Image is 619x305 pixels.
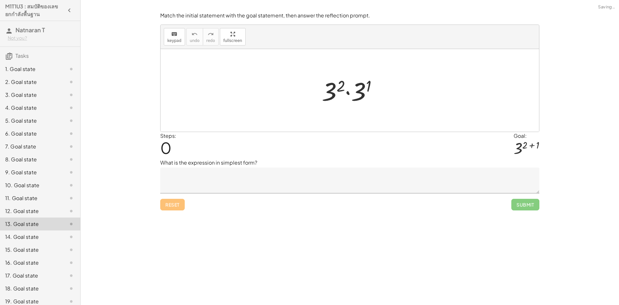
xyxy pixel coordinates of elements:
[5,233,57,241] div: 14. Goal state
[220,28,246,46] button: fullscreen
[186,28,203,46] button: undoundo
[5,285,57,292] div: 18. Goal state
[67,65,75,73] i: Task not started.
[5,272,57,280] div: 17. Goal state
[67,181,75,189] i: Task not started.
[5,181,57,189] div: 10. Goal state
[223,38,242,43] span: fullscreen
[67,156,75,163] i: Task not started.
[67,220,75,228] i: Task not started.
[5,207,57,215] div: 12. Goal state
[67,117,75,125] i: Task not started.
[67,207,75,215] i: Task not started.
[67,259,75,267] i: Task not started.
[5,130,57,137] div: 6. Goal state
[67,143,75,150] i: Task not started.
[5,65,57,73] div: 1. Goal state
[160,132,176,139] label: Steps:
[67,272,75,280] i: Task not started.
[15,26,45,34] span: Natnaran T
[208,30,214,38] i: redo
[598,4,615,10] span: Saving…
[5,91,57,99] div: 3. Goal state
[67,168,75,176] i: Task not started.
[8,35,75,41] div: Not you?
[15,52,29,59] span: Tasks
[5,156,57,163] div: 8. Goal state
[5,143,57,150] div: 7. Goal state
[5,117,57,125] div: 5. Goal state
[171,30,177,38] i: keyboard
[67,91,75,99] i: Task not started.
[5,104,57,112] div: 4. Goal state
[203,28,219,46] button: redoredo
[67,104,75,112] i: Task not started.
[67,194,75,202] i: Task not started.
[5,168,57,176] div: 9. Goal state
[160,138,172,158] span: 0
[67,246,75,254] i: Task not started.
[192,30,198,38] i: undo
[160,12,539,19] p: Match the initial statement with the goal statement, then answer the reflection prompt.
[5,78,57,86] div: 2. Goal state
[164,28,185,46] button: keyboardkeypad
[67,130,75,137] i: Task not started.
[5,194,57,202] div: 11. Goal state
[5,220,57,228] div: 13. Goal state
[5,3,64,18] h4: M1T1U3 : สมบัติของเลขยกกำลังพื้นฐาน
[206,38,215,43] span: redo
[190,38,200,43] span: undo
[160,159,539,167] p: What is the expression in simplest form?
[167,38,182,43] span: keypad
[514,132,539,140] div: Goal:
[67,233,75,241] i: Task not started.
[67,285,75,292] i: Task not started.
[67,78,75,86] i: Task not started.
[5,246,57,254] div: 15. Goal state
[5,259,57,267] div: 16. Goal state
